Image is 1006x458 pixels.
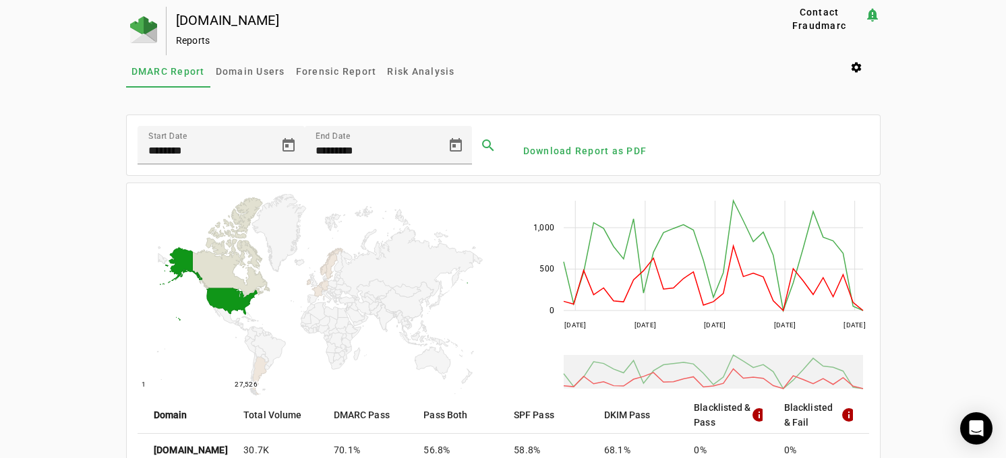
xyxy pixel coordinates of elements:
[291,55,382,88] a: Forensic Report
[210,55,291,88] a: Domain Users
[864,7,881,23] mat-icon: notification_important
[154,443,228,457] strong: [DOMAIN_NAME]
[774,7,864,31] button: Contact Fraudmarc
[564,321,587,329] text: [DATE]
[844,321,866,329] text: [DATE]
[148,131,187,141] mat-label: Start Date
[323,396,413,434] mat-header-cell: DMARC Pass
[233,396,323,434] mat-header-cell: Total Volume
[841,407,853,423] mat-icon: info
[774,321,796,329] text: [DATE]
[126,55,210,88] a: DMARC Report
[518,139,653,163] button: Download Report as PDF
[176,34,732,47] div: Reports
[683,396,773,434] mat-header-cell: Blacklisted & Pass
[382,55,460,88] a: Risk Analysis
[533,223,554,232] text: 1,000
[539,264,554,273] text: 500
[131,67,205,76] span: DMARC Report
[773,396,869,434] mat-header-cell: Blacklisted & Fail
[779,5,858,32] span: Contact Fraudmarc
[593,396,684,434] mat-header-cell: DKIM Pass
[387,67,454,76] span: Risk Analysis
[523,144,647,158] span: Download Report as PDF
[130,16,157,43] img: Fraudmarc Logo
[751,407,763,423] mat-icon: info
[634,321,657,329] text: [DATE]
[316,131,350,141] mat-label: End Date
[272,129,305,162] button: Open calendar
[142,381,146,388] text: 1
[413,396,503,434] mat-header-cell: Pass Both
[154,407,187,422] strong: Domain
[235,381,258,388] text: 27,526
[176,13,732,27] div: [DOMAIN_NAME]
[216,67,285,76] span: Domain Users
[550,306,554,315] text: 0
[138,194,494,396] svg: A chart.
[296,67,377,76] span: Forensic Report
[960,412,993,445] div: Open Intercom Messenger
[704,321,726,329] text: [DATE]
[440,129,472,162] button: Open calendar
[503,396,593,434] mat-header-cell: SPF Pass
